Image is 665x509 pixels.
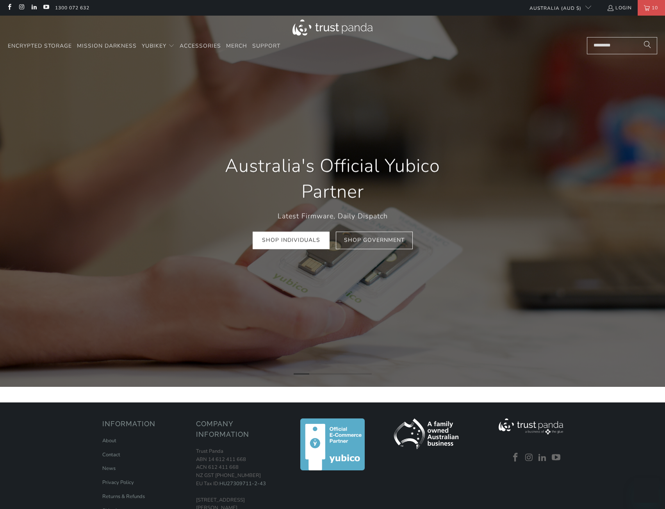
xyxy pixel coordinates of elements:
a: Accessories [180,37,221,55]
a: HU27309711-2-43 [219,480,266,487]
a: Mission Darkness [77,37,137,55]
a: Trust Panda Australia on Facebook [6,5,12,11]
a: Trust Panda Australia on Facebook [510,453,522,463]
li: Page dot 1 [294,373,309,375]
li: Page dot 3 [325,373,341,375]
a: Login [607,4,632,12]
span: Support [252,42,280,50]
button: Search [638,37,657,54]
a: 1300 072 632 [55,4,89,12]
a: About [102,437,116,444]
input: Search... [587,37,657,54]
span: Mission Darkness [77,42,137,50]
summary: YubiKey [142,37,175,55]
iframe: Button to launch messaging window [634,478,659,503]
a: Trust Panda Australia on YouTube [43,5,49,11]
span: Encrypted Storage [8,42,72,50]
li: Page dot 2 [309,373,325,375]
a: Trust Panda Australia on Instagram [523,453,535,463]
a: Trust Panda Australia on Instagram [18,5,25,11]
a: Trust Panda Australia on YouTube [551,453,562,463]
a: Privacy Policy [102,479,134,486]
p: Latest Firmware, Daily Dispatch [204,210,462,222]
a: Returns & Refunds [102,493,145,500]
li: Page dot 4 [341,373,356,375]
a: Trust Panda Australia on LinkedIn [30,5,37,11]
a: Shop Individuals [253,231,330,249]
span: YubiKey [142,42,166,50]
a: Shop Government [336,231,413,249]
span: Merch [226,42,247,50]
a: News [102,465,116,472]
h1: Australia's Official Yubico Partner [204,153,462,205]
span: Accessories [180,42,221,50]
img: Trust Panda Australia [292,20,373,36]
a: Contact [102,451,120,458]
a: Merch [226,37,247,55]
nav: Translation missing: en.navigation.header.main_nav [8,37,280,55]
a: Trust Panda Australia on LinkedIn [537,453,549,463]
li: Page dot 5 [356,373,372,375]
a: Encrypted Storage [8,37,72,55]
a: Support [252,37,280,55]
